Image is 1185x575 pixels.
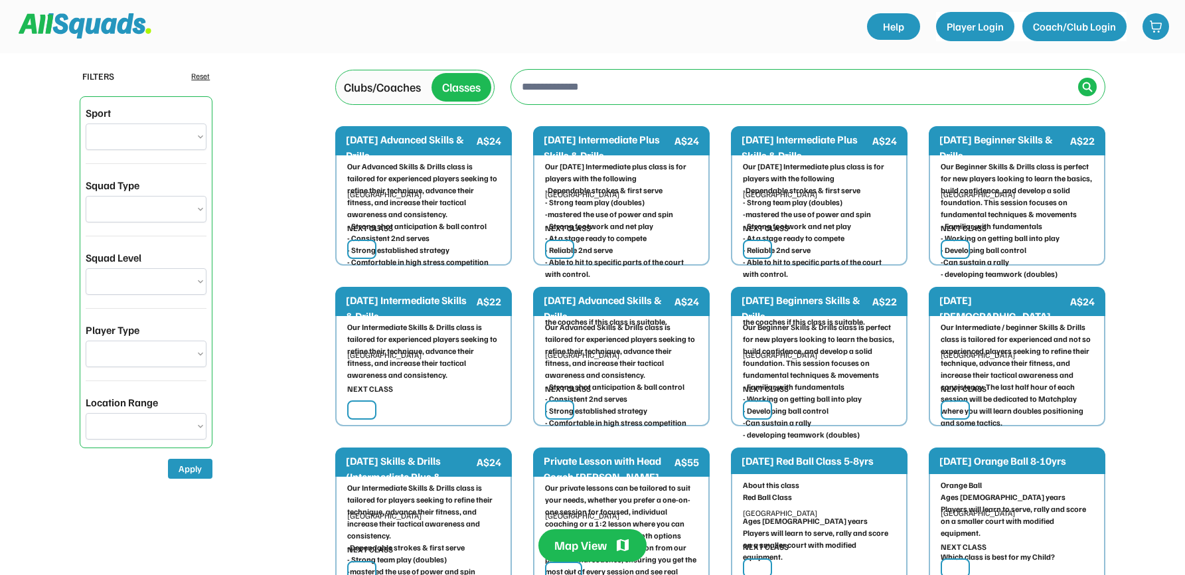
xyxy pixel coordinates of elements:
[347,222,393,234] div: NEXT CLASS
[86,394,158,410] div: Location Range
[545,510,698,522] div: [GEOGRAPHIC_DATA]
[939,453,1092,469] div: [DATE] Orange Ball 8-10yrs
[742,453,894,469] div: [DATE] Red Ball Class 5-8yrs
[1022,12,1127,41] button: Coach/Club Login
[544,292,672,324] div: [DATE] Advanced Skills & Drills
[743,349,896,361] div: [GEOGRAPHIC_DATA]
[750,244,760,255] img: yH5BAEAAAAALAAAAAABAAEAAAIBRAA7
[1082,82,1093,92] img: Icon%20%2838%29.svg
[674,454,699,470] div: A$55
[941,349,1093,361] div: [GEOGRAPHIC_DATA]
[552,404,562,416] img: yH5BAEAAAAALAAAAAABAAEAAAIBRAA7
[750,562,760,574] img: yH5BAEAAAAALAAAAAABAAEAAAIBRAA7
[347,349,500,361] div: [GEOGRAPHIC_DATA]
[872,293,897,309] div: A$22
[545,349,698,361] div: [GEOGRAPHIC_DATA]
[545,383,591,395] div: NEXT CLASS
[191,70,210,82] div: Reset
[750,404,760,416] img: yH5BAEAAAAALAAAAAABAAEAAAIBRAA7
[346,453,474,501] div: [DATE] Skills & Drills (Intermediate Plus & Intermediate)
[544,131,672,163] div: [DATE] Intermediate Plus Skills & Drills
[941,222,987,234] div: NEXT CLASS
[674,293,699,309] div: A$24
[82,69,114,83] div: FILTERS
[941,321,1093,429] div: Our Intermediate / beginner Skills & Drills class is tailored for experienced and not so experien...
[86,177,139,193] div: Squad Type
[354,244,364,255] img: yH5BAEAAAAALAAAAAABAAEAAAIBRAA7
[354,404,364,416] img: yH5BAEAAAAALAAAAAABAAEAAAIBRAA7
[19,13,151,39] img: Squad%20Logo.svg
[347,321,500,381] div: Our Intermediate Skills & Drills class is tailored for experienced players seeking to refine thei...
[168,459,212,479] button: Apply
[86,105,111,121] div: Sport
[545,222,591,234] div: NEXT CLASS
[743,321,896,441] div: Our Beginner Skills & Drills class is perfect for new players looking to learn the basics, build ...
[346,292,474,324] div: [DATE] Intermediate Skills & Drills
[545,189,698,201] div: [GEOGRAPHIC_DATA]
[742,292,870,324] div: [DATE] Beginners Skills & Drills
[346,131,474,163] div: [DATE] Advanced Skills & Drills
[442,78,481,96] div: Classes
[743,507,896,519] div: [GEOGRAPHIC_DATA]
[947,404,958,416] img: yH5BAEAAAAALAAAAAABAAEAAAIBRAA7
[743,189,896,201] div: [GEOGRAPHIC_DATA]
[545,321,698,429] div: Our Advanced Skills & Drills class is tailored for experienced players seeking to refine their te...
[947,562,958,574] img: yH5BAEAAAAALAAAAAABAAEAAAIBRAA7
[1070,133,1095,149] div: A$22
[674,133,699,149] div: A$24
[1149,20,1162,33] img: shopping-cart-01%20%281%29.svg
[347,510,500,522] div: [GEOGRAPHIC_DATA]
[544,453,672,485] div: Private Lesson with Head Coach [PERSON_NAME]
[743,222,789,234] div: NEXT CLASS
[545,161,698,328] div: Our [DATE] Intermediate plus class is for players with the following -Dependable strokes & first ...
[939,131,1067,163] div: [DATE] Beginner Skills & Drills
[941,507,1093,519] div: [GEOGRAPHIC_DATA]
[742,131,870,163] div: [DATE] Intermediate Plus Skills & Drills
[554,525,698,536] div: -
[477,454,501,470] div: A$24
[86,250,141,266] div: Squad Level
[941,383,987,395] div: NEXT CLASS
[347,383,393,395] div: NEXT CLASS
[347,161,500,268] div: Our Advanced Skills & Drills class is tailored for experienced players seeking to refine their te...
[939,292,1067,340] div: [DATE] [DEMOGRAPHIC_DATA] Group Lesson + Matchplay
[1070,293,1095,309] div: A$24
[554,537,607,554] div: Map View
[872,133,897,149] div: A$24
[941,161,1093,280] div: Our Beginner Skills & Drills class is perfect for new players looking to learn the basics, build ...
[86,322,139,338] div: Player Type
[743,161,896,328] div: Our [DATE] Intermediate plus class is for players with the following -Dependable strokes & first ...
[552,244,562,255] img: yH5BAEAAAAALAAAAAABAAEAAAIBRAA7
[477,293,501,309] div: A$22
[344,78,421,96] div: Clubs/Coaches
[743,383,789,395] div: NEXT CLASS
[936,12,1014,41] button: Player Login
[477,133,501,149] div: A$24
[867,13,920,40] a: Help
[347,189,500,201] div: [GEOGRAPHIC_DATA]
[941,189,1093,201] div: [GEOGRAPHIC_DATA]
[947,244,958,255] img: yH5BAEAAAAALAAAAAABAAEAAAIBRAA7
